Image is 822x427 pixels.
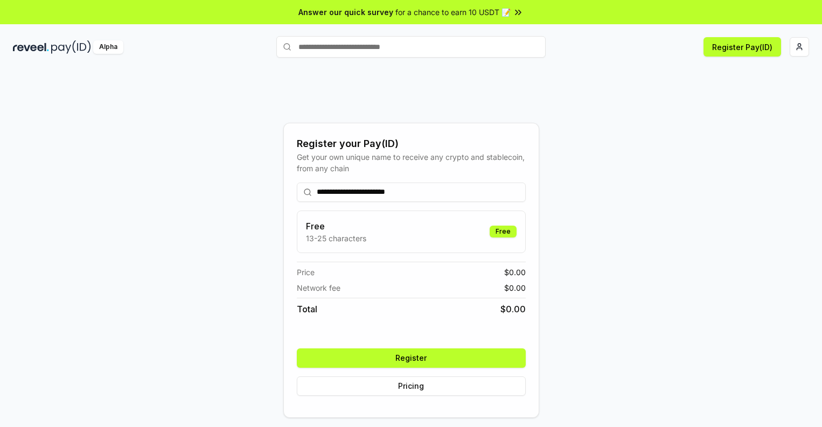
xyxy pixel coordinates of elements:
[297,303,317,316] span: Total
[504,267,526,278] span: $ 0.00
[51,40,91,54] img: pay_id
[297,267,315,278] span: Price
[500,303,526,316] span: $ 0.00
[297,282,340,293] span: Network fee
[297,136,526,151] div: Register your Pay(ID)
[490,226,517,237] div: Free
[504,282,526,293] span: $ 0.00
[306,233,366,244] p: 13-25 characters
[306,220,366,233] h3: Free
[93,40,123,54] div: Alpha
[703,37,781,57] button: Register Pay(ID)
[13,40,49,54] img: reveel_dark
[297,376,526,396] button: Pricing
[395,6,511,18] span: for a chance to earn 10 USDT 📝
[297,348,526,368] button: Register
[297,151,526,174] div: Get your own unique name to receive any crypto and stablecoin, from any chain
[298,6,393,18] span: Answer our quick survey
